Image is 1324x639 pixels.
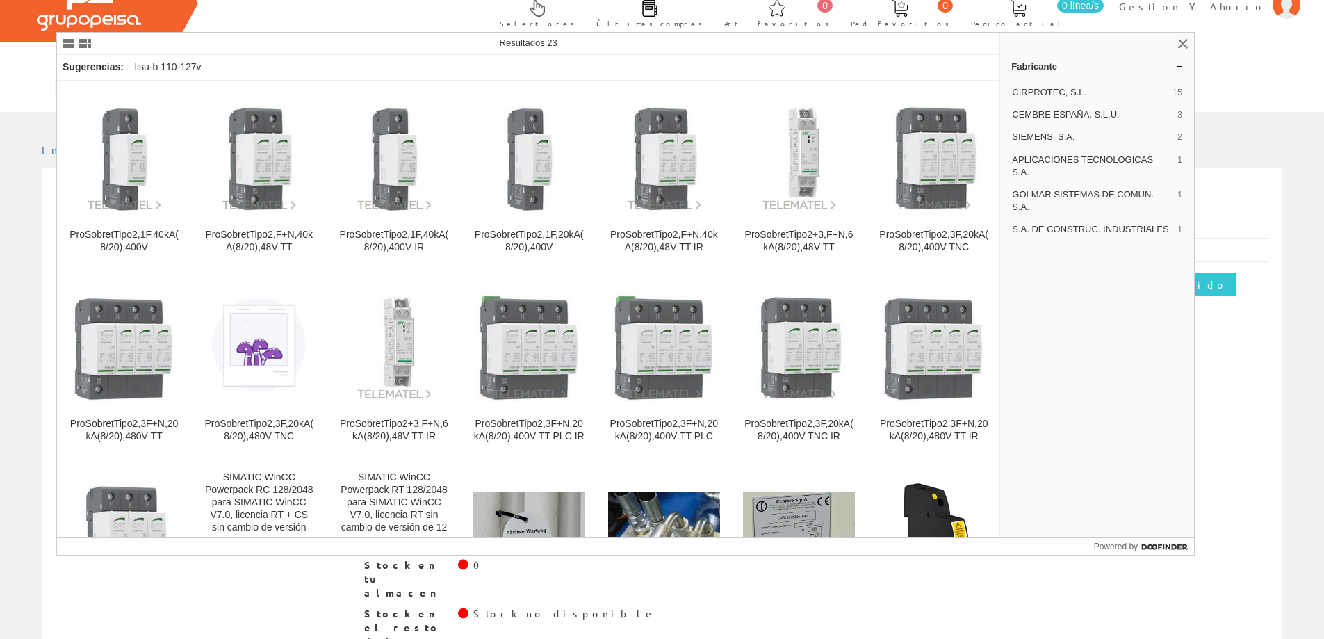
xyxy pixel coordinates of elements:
div: ProSobretTipo2,F+N,40kA(8/20),48V TT IR [608,229,720,254]
div: ProSobretTipo2,1F,40kA(8/20),400V IR [338,229,450,254]
a: ProSobretTipo2,3F+N,20kA(8/20),400V TT PLC ProSobretTipo2,3F+N,20kA(8/20),400V TT PLC [597,270,731,459]
span: APLICACIONES TECNOLOGICAS S.A. [1012,154,1172,179]
div: Stock no disponible [473,607,655,621]
div: ProSobretTipo2,3F+N,20kA(8/20),480V TT IR [878,418,990,443]
a: ProSobretTipo2,1F,40kA(8/20),400V ProSobretTipo2,1F,40kA(8/20),400V [57,81,191,270]
div: ProSobretTipo2+3,F+N,6kA(8/20),48V TT IR [338,418,450,443]
span: CIRPROTEC, S.L. [1012,86,1167,99]
img: ProSobretTipo2,1F,40kA(8/20),400V IR [338,99,450,211]
a: ProSobretTipo2,1F,20kA(8/20),400V ProSobretTipo2,1F,20kA(8/20),400V [462,81,596,270]
img: ProSobretTipo2,3F,20kA(8/20),400V TNC [878,99,990,211]
span: Stock en tu almacen [364,558,448,600]
a: ProSobretTipo2,3F+N,20kA(8/20),480V TT ProSobretTipo2,3F+N,20kA(8/20),480V TT [57,270,191,459]
div: ProSobretTipo2,3F,20kA(8/20),400V TNC IR [743,418,855,443]
div: Sugerencias: [57,58,126,77]
span: Art. favoritos [724,17,829,31]
span: S.A. DE CONSTRUC. INDUSTRIALES [1012,223,1172,236]
span: Ped. favoritos [851,17,949,31]
img: ProSobretTipo2,3F+N,20kA(8/20),400V TT PLC [608,289,720,401]
img: ProSobretTipo2,3F,20kA(8/20),400V TNC IR [743,289,855,401]
span: Resultados: [500,38,557,48]
img: 48204 TARJETA MG-DOG (25X50 WH) [608,492,720,576]
a: Fabricante [1000,55,1194,77]
span: 23 [547,38,557,48]
div: SIMATIC WinCC Powerpack RC 128/2048 para SIMATIC WinCC V7.0, licencia RT + CS sin cambio de versión [203,471,315,534]
span: 1 [1177,223,1182,236]
a: ProSobretTipo2,3F+N,20kA(8/20),480V TT IR ProSobretTipo2,3F+N,20kA(8/20),480V TT IR [867,270,1001,459]
img: ProSobretTipo2,F+N,40kA(8/20),48V TT [203,99,315,211]
span: 3 [1177,108,1182,121]
a: ProSobretTipo2,3F,20kA(8/20),400V TNC ProSobretTipo2,3F,20kA(8/20),400V TNC [867,81,1001,270]
div: ProSobretTipo2,1F,20kA(8/20),400V [473,229,585,254]
img: ProSobretTipo2,1F,40kA(8/20),400V [68,99,180,211]
div: ProSobretTipo2,3F+N,20kA(8/20),400V TT PLC IR [473,418,585,443]
span: 1 [1177,154,1182,179]
div: ProSobretTipo2,F+N,40kA(8/20),48V TT [203,229,315,254]
img: 88204 TARJETA MG-VRT-A (105X110 RE) [743,492,855,576]
span: 2 [1177,131,1182,143]
a: ProSobretTipo2,3F,20kA(8/20),480V TNC ProSobretTipo2,3F,20kA(8/20),480V TNC [192,270,326,459]
span: CEMBRE ESPAÑA, S.L.U. [1012,108,1172,121]
div: SIMATIC WinCC Powerpack RT 128/2048 para SIMATIC WinCC V7.0, licencia RT sin cambio de versión de 12 [338,471,450,534]
a: ProSobretTipo2,3F,20kA(8/20),400V TNC IR ProSobretTipo2,3F,20kA(8/20),400V TNC IR [732,270,866,459]
img: ProSobretTipo2,3F,20kA(8/20),480V TNC IR [68,478,180,590]
div: ProSobretTipo2+3,F+N,6kA(8/20),48V TT [743,229,855,254]
span: 1 [1177,188,1182,213]
span: Últimas compras [596,17,703,31]
img: 48204-HF TARJETA MG-DOG [473,492,585,576]
span: Powered by [1094,540,1138,553]
span: 15 [1172,86,1182,99]
a: ProSobretTipo2,F+N,40kA(8/20),48V TT IR ProSobretTipo2,F+N,40kA(8/20),48V TT IR [597,81,731,270]
div: ProSobretTipo2,3F+N,20kA(8/20),480V TT [68,418,180,443]
a: ProSobretTipo2+3,F+N,6kA(8/20),48V TT ProSobretTipo2+3,F+N,6kA(8/20),48V TT [732,81,866,270]
span: Selectores [500,17,575,31]
span: Pedido actual [971,17,1065,31]
div: ProSobretTipo2,1F,40kA(8/20),400V [68,229,180,254]
a: ProSobretTipo2,1F,40kA(8/20),400V IR ProSobretTipo2,1F,40kA(8/20),400V IR [327,81,461,270]
div: ProSobretTipo2,3F,20kA(8/20),400V TNC [878,229,990,254]
a: Powered by [1094,538,1195,555]
div: lisu-b 110-127v [129,55,207,80]
div: 0 [473,558,488,572]
div: ProSobretTipo2,3F,20kA(8/20),480V TNC [203,418,315,443]
img: ProSobretTipo2,3F,20kA(8/20),480V TNC [203,289,315,401]
a: ProSobretTipo2,3F+N,20kA(8/20),400V TT PLC IR ProSobretTipo2,3F+N,20kA(8/20),400V TT PLC IR [462,270,596,459]
img: ProSobretTipo2,3F+N,20kA(8/20),480V TT IR [878,289,990,401]
img: ProSobretTipo2+3,F+N,6kA(8/20),48V TT IR [338,289,450,401]
span: SIEMENS, S.A. [1012,131,1172,143]
a: ProSobretTipo2,F+N,40kA(8/20),48V TT ProSobretTipo2,F+N,40kA(8/20),48V TT [192,81,326,270]
img: ProSobretTipo2,1F,20kA(8/20),400V [473,99,585,211]
div: ProSobretTipo2,3F+N,20kA(8/20),400V TT PLC [608,418,720,443]
a: ProSobretTipo2+3,F+N,6kA(8/20),48V TT IR ProSobretTipo2+3,F+N,6kA(8/20),48V TT IR [327,270,461,459]
span: GOLMAR SISTEMAS DE COMUN. S.A. [1012,188,1172,213]
img: ATPV3. Imax (8/20)=40kA Uc=950Vdc. 1P [882,482,986,586]
img: ProSobretTipo2,3F+N,20kA(8/20),480V TT [68,289,180,401]
img: ProSobretTipo2,F+N,40kA(8/20),48V TT IR [608,99,720,211]
img: ProSobretTipo2,3F+N,20kA(8/20),400V TT PLC IR [473,289,585,401]
img: ProSobretTipo2+3,F+N,6kA(8/20),48V TT [743,99,855,211]
a: Inicio [42,143,101,156]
